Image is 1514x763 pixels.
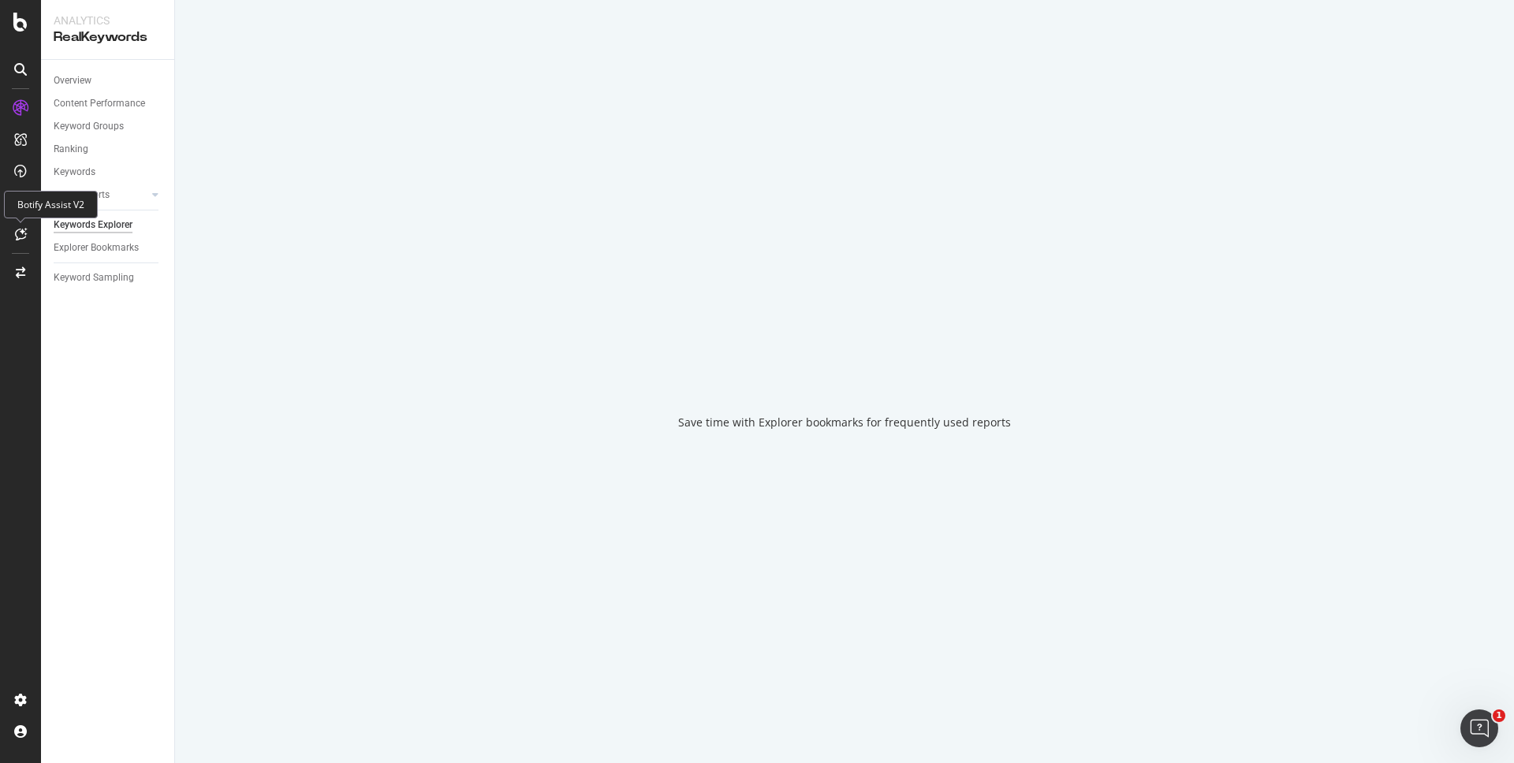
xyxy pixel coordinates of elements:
div: Botify Assist V2 [4,191,98,218]
a: More Reports [54,187,147,203]
span: 1 [1493,709,1505,722]
a: Keyword Groups [54,118,163,135]
div: Content Performance [54,95,145,112]
div: Save time with Explorer bookmarks for frequently used reports [678,415,1011,430]
a: Keywords [54,164,163,181]
a: Keywords Explorer [54,217,163,233]
a: Overview [54,73,163,89]
a: Content Performance [54,95,163,112]
div: Keywords Explorer [54,217,132,233]
a: Keyword Sampling [54,270,163,286]
div: Explorer Bookmarks [54,240,139,256]
div: RealKeywords [54,28,162,47]
div: Analytics [54,13,162,28]
div: Keyword Sampling [54,270,134,286]
iframe: Intercom live chat [1460,709,1498,747]
div: Keywords [54,164,95,181]
div: Keyword Groups [54,118,124,135]
div: animation [788,333,901,389]
div: Ranking [54,141,88,158]
div: Overview [54,73,91,89]
a: Ranking [54,141,163,158]
div: More Reports [54,187,110,203]
a: Explorer Bookmarks [54,240,163,256]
